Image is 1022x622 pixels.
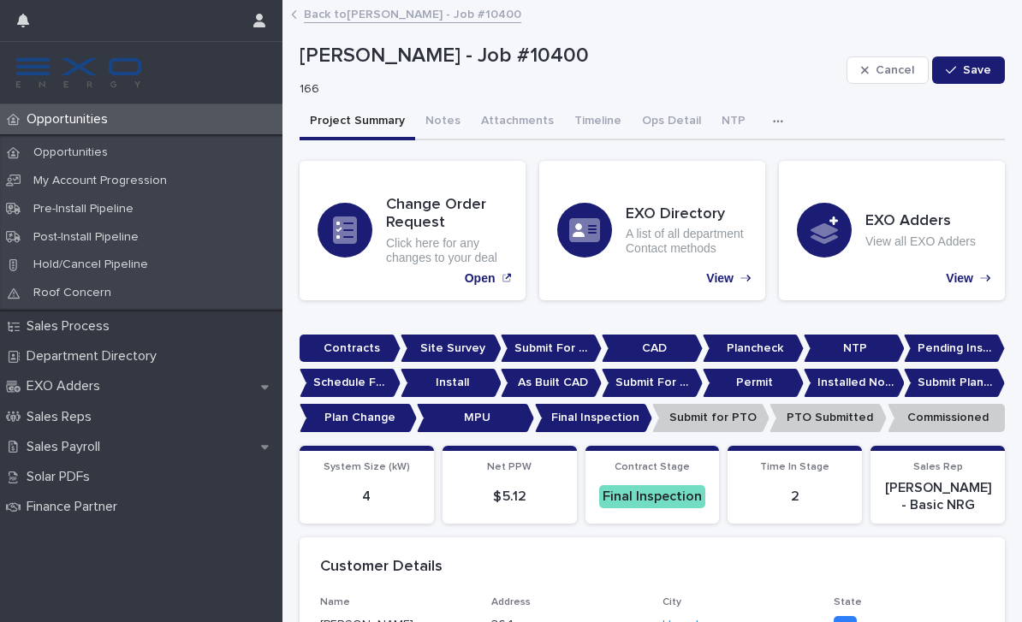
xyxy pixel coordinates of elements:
[415,104,471,140] button: Notes
[703,335,804,363] p: Plancheck
[703,369,804,397] p: Permit
[300,369,401,397] p: Schedule For Install
[20,202,147,216] p: Pre-Install Pipeline
[20,499,131,515] p: Finance Partner
[626,227,747,256] p: A list of all department Contact methods
[804,335,905,363] p: NTP
[20,469,104,485] p: Solar PDFs
[20,409,105,425] p: Sales Reps
[804,369,905,397] p: Installed No Permit
[834,597,862,607] span: State
[453,489,567,505] p: $ 5.12
[769,404,887,432] p: PTO Submitted
[471,104,564,140] button: Attachments
[615,462,690,472] span: Contract Stage
[904,335,1005,363] p: Pending Install Task
[401,369,502,397] p: Install
[300,44,840,68] p: [PERSON_NAME] - Job #10400
[417,404,534,432] p: MPU
[602,335,703,363] p: CAD
[876,64,914,76] span: Cancel
[626,205,747,224] h3: EXO Directory
[501,335,602,363] p: Submit For CAD
[465,271,496,286] p: Open
[20,348,170,364] p: Department Directory
[487,462,532,472] span: Net PPW
[300,335,401,363] p: Contracts
[779,161,1005,300] a: View
[20,145,122,160] p: Opportunities
[320,597,350,607] span: Name
[913,462,963,472] span: Sales Rep
[888,404,1005,432] p: Commissioned
[401,335,502,363] p: Site Survey
[564,104,632,140] button: Timeline
[865,234,976,249] p: View all EXO Adders
[20,286,125,300] p: Roof Concern
[20,174,181,188] p: My Account Progression
[14,56,144,90] img: FKS5r6ZBThi8E5hshIGi
[539,161,765,300] a: View
[320,558,443,577] h2: Customer Details
[881,480,995,512] p: [PERSON_NAME] - Basic NRG
[386,196,508,233] h3: Change Order Request
[599,485,705,508] div: Final Inspection
[20,439,114,455] p: Sales Payroll
[711,104,756,140] button: NTP
[324,462,410,472] span: System Size (kW)
[491,597,531,607] span: Address
[304,3,521,23] a: Back to[PERSON_NAME] - Job #10400
[663,597,681,607] span: City
[20,230,152,245] p: Post-Install Pipeline
[652,404,769,432] p: Submit for PTO
[963,64,991,76] span: Save
[300,104,415,140] button: Project Summary
[20,258,162,272] p: Hold/Cancel Pipeline
[847,56,929,84] button: Cancel
[300,82,833,97] p: 166
[865,212,976,231] h3: EXO Adders
[300,404,417,432] p: Plan Change
[386,236,508,265] p: Click here for any changes to your deal
[300,161,526,300] a: Open
[20,378,114,394] p: EXO Adders
[706,271,734,286] p: View
[501,369,602,397] p: As Built CAD
[760,462,829,472] span: Time In Stage
[946,271,973,286] p: View
[602,369,703,397] p: Submit For Permit
[535,404,652,432] p: Final Inspection
[904,369,1005,397] p: Submit Plan Change
[20,111,122,127] p: Opportunities
[20,318,123,335] p: Sales Process
[632,104,711,140] button: Ops Detail
[310,489,424,505] p: 4
[738,489,852,505] p: 2
[932,56,1005,84] button: Save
